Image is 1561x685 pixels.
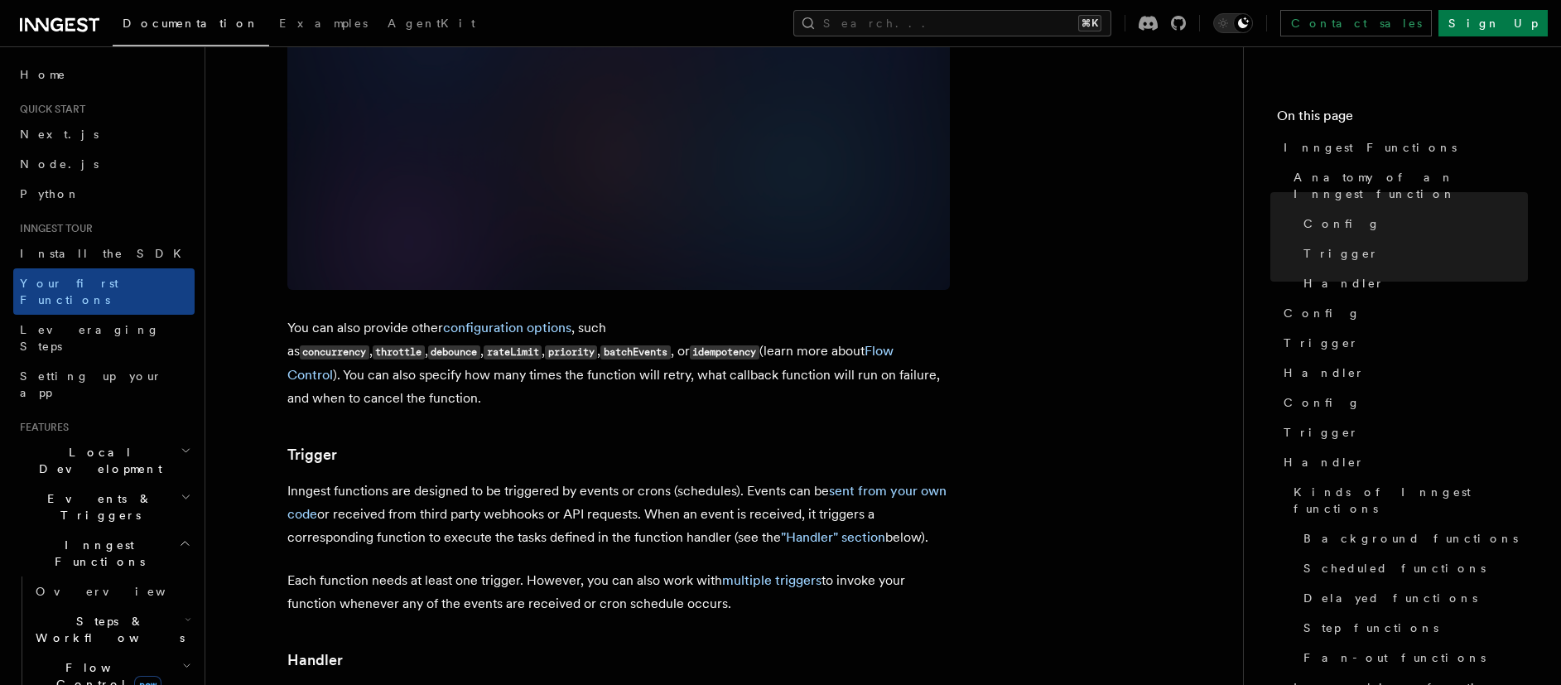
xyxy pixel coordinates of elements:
[1294,169,1528,202] span: Anatomy of an Inngest function
[20,369,162,399] span: Setting up your app
[428,345,480,359] code: debounce
[1284,335,1359,351] span: Trigger
[781,529,885,545] a: "Handler" section
[388,17,475,30] span: AgentKit
[29,576,195,606] a: Overview
[1297,643,1528,673] a: Fan-out functions
[1297,209,1528,239] a: Config
[1284,394,1361,411] span: Config
[1303,215,1380,232] span: Config
[287,443,337,466] a: Trigger
[287,649,343,672] a: Handler
[13,239,195,268] a: Install the SDK
[20,277,118,306] span: Your first Functions
[1303,530,1518,547] span: Background functions
[1303,590,1477,606] span: Delayed functions
[29,613,185,646] span: Steps & Workflows
[20,323,160,353] span: Leveraging Steps
[20,66,66,83] span: Home
[1287,477,1528,523] a: Kinds of Inngest functions
[722,572,821,588] a: multiple triggers
[1277,447,1528,477] a: Handler
[287,480,950,549] p: Inngest functions are designed to be triggered by events or crons (schedules). Events can be or r...
[13,179,195,209] a: Python
[1277,388,1528,417] a: Config
[13,490,181,523] span: Events & Triggers
[1287,162,1528,209] a: Anatomy of an Inngest function
[36,585,206,598] span: Overview
[1213,13,1253,33] button: Toggle dark mode
[13,315,195,361] a: Leveraging Steps
[113,5,269,46] a: Documentation
[13,361,195,408] a: Setting up your app
[20,157,99,171] span: Node.js
[443,320,571,335] a: configuration options
[1277,328,1528,358] a: Trigger
[1277,133,1528,162] a: Inngest Functions
[13,537,179,570] span: Inngest Functions
[1284,454,1365,470] span: Handler
[13,484,195,530] button: Events & Triggers
[287,316,950,410] p: You can also provide other , such as , , , , , , or (learn more about ). You can also specify how...
[13,222,93,235] span: Inngest tour
[13,60,195,89] a: Home
[13,149,195,179] a: Node.js
[1294,484,1528,517] span: Kinds of Inngest functions
[13,421,69,434] span: Features
[1277,106,1528,133] h4: On this page
[1280,10,1432,36] a: Contact sales
[378,5,485,45] a: AgentKit
[1284,139,1457,156] span: Inngest Functions
[484,345,542,359] code: rateLimit
[13,530,195,576] button: Inngest Functions
[269,5,378,45] a: Examples
[29,606,195,653] button: Steps & Workflows
[690,345,759,359] code: idempotency
[600,345,670,359] code: batchEvents
[287,569,950,615] p: Each function needs at least one trigger. However, you can also work with to invoke your function...
[1277,358,1528,388] a: Handler
[13,119,195,149] a: Next.js
[20,247,191,260] span: Install the SDK
[793,10,1111,36] button: Search...⌘K
[123,17,259,30] span: Documentation
[20,128,99,141] span: Next.js
[1277,417,1528,447] a: Trigger
[1297,239,1528,268] a: Trigger
[279,17,368,30] span: Examples
[1078,15,1101,31] kbd: ⌘K
[1297,523,1528,553] a: Background functions
[545,345,597,359] code: priority
[20,187,80,200] span: Python
[1297,553,1528,583] a: Scheduled functions
[1284,305,1361,321] span: Config
[1303,649,1486,666] span: Fan-out functions
[13,437,195,484] button: Local Development
[1284,364,1365,381] span: Handler
[1277,298,1528,328] a: Config
[300,345,369,359] code: concurrency
[1303,275,1385,292] span: Handler
[1438,10,1548,36] a: Sign Up
[13,444,181,477] span: Local Development
[1303,245,1379,262] span: Trigger
[13,103,85,116] span: Quick start
[1297,268,1528,298] a: Handler
[373,345,425,359] code: throttle
[13,268,195,315] a: Your first Functions
[1297,613,1528,643] a: Step functions
[1297,583,1528,613] a: Delayed functions
[1284,424,1359,441] span: Trigger
[287,483,947,522] a: sent from your own code
[287,343,894,383] a: Flow Control
[1303,560,1486,576] span: Scheduled functions
[1303,620,1438,636] span: Step functions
